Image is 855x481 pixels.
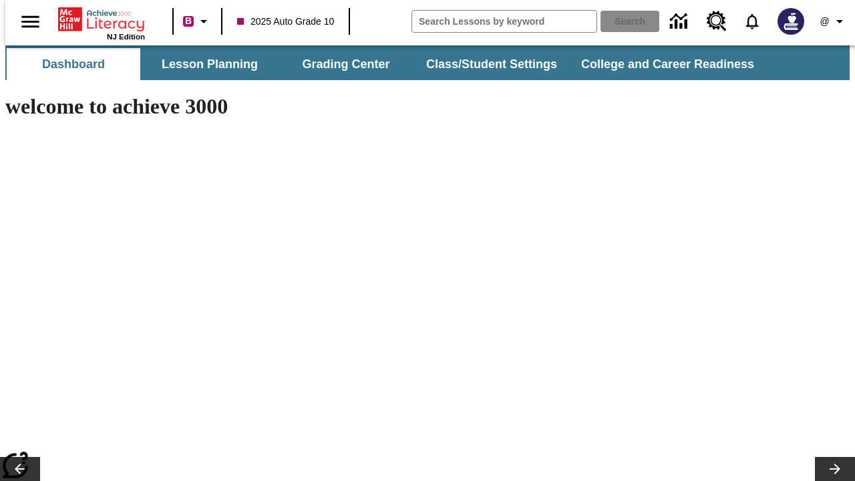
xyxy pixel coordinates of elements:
button: Class/Student Settings [415,48,568,80]
div: Home [58,5,145,41]
span: @ [820,15,829,29]
a: Notifications [735,4,769,39]
button: Open side menu [11,2,50,41]
button: Profile/Settings [812,9,855,33]
a: Resource Center, Will open in new tab [699,3,735,39]
a: Data Center [662,3,699,40]
div: SubNavbar [5,45,850,80]
button: Select a new avatar [769,4,812,39]
input: search field [412,11,596,32]
button: Lesson carousel, Next [815,457,855,481]
span: NJ Edition [107,33,145,41]
img: Avatar [778,8,804,35]
h1: welcome to achieve 3000 [5,94,582,119]
a: Home [58,6,145,33]
button: Dashboard [7,48,140,80]
span: B [185,13,192,29]
button: Lesson Planning [143,48,277,80]
span: 2025 Auto Grade 10 [237,15,334,29]
div: SubNavbar [5,48,766,80]
button: Grading Center [279,48,413,80]
button: Boost Class color is violet red. Change class color [178,9,217,33]
button: College and Career Readiness [570,48,765,80]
